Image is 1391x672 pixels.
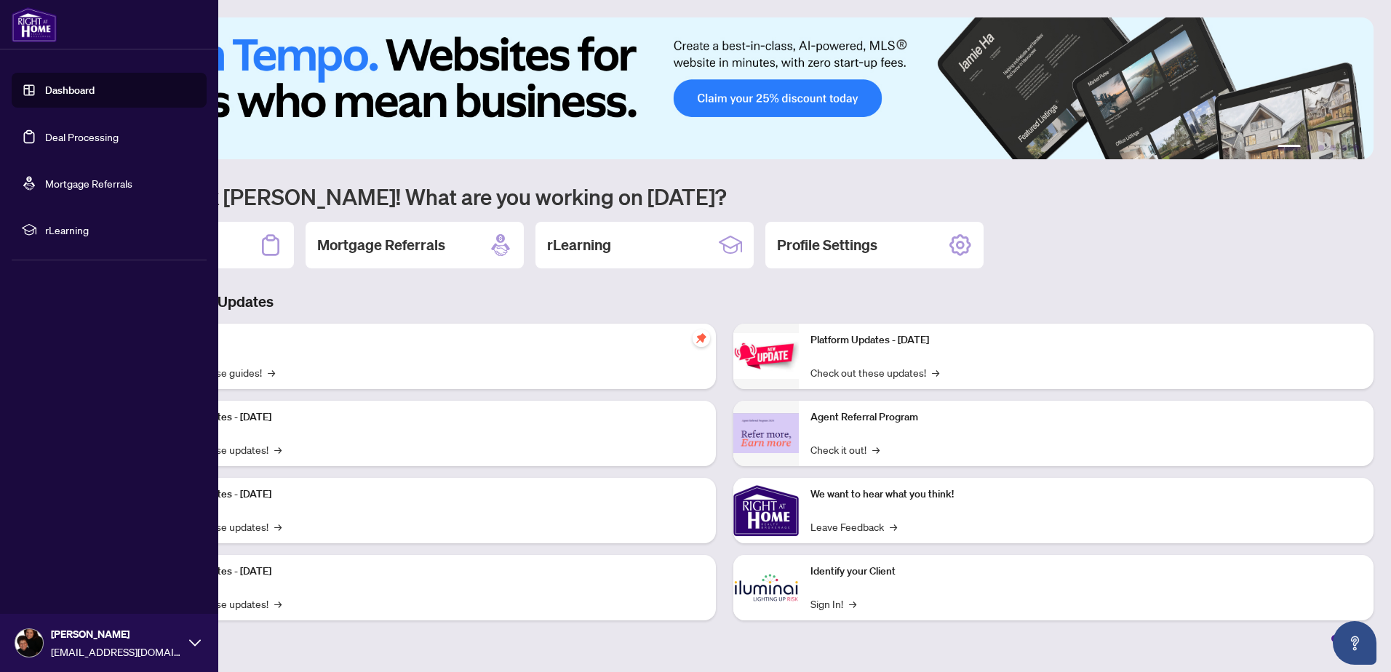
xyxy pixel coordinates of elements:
h2: Mortgage Referrals [317,235,445,255]
a: Check it out!→ [810,441,880,457]
span: rLearning [45,222,196,238]
span: pushpin [693,329,710,347]
a: Mortgage Referrals [45,177,132,190]
span: → [274,596,282,612]
a: Deal Processing [45,130,119,143]
h2: rLearning [547,235,611,255]
button: 1 [1278,145,1301,151]
span: → [932,364,939,380]
h2: Profile Settings [777,235,877,255]
p: Platform Updates - [DATE] [153,409,704,425]
span: → [274,519,282,535]
button: 4 [1330,145,1336,151]
img: Agent Referral Program [733,413,799,453]
span: → [274,441,282,457]
button: Open asap [1333,621,1376,665]
span: → [849,596,856,612]
a: Dashboard [45,84,95,97]
h3: Brokerage & Industry Updates [76,292,1374,312]
a: Check out these updates!→ [810,364,939,380]
p: Self-Help [153,332,704,348]
p: We want to hear what you think! [810,487,1362,503]
span: → [872,441,880,457]
a: Leave Feedback→ [810,519,897,535]
span: → [268,364,275,380]
img: Identify your Client [733,555,799,620]
p: Platform Updates - [DATE] [153,564,704,580]
span: [EMAIL_ADDRESS][DOMAIN_NAME] [51,644,182,660]
button: 3 [1318,145,1324,151]
img: Platform Updates - June 23, 2025 [733,333,799,379]
span: [PERSON_NAME] [51,626,182,642]
span: → [890,519,897,535]
p: Identify your Client [810,564,1362,580]
button: 2 [1307,145,1312,151]
button: 5 [1342,145,1347,151]
button: 6 [1353,145,1359,151]
a: Sign In!→ [810,596,856,612]
img: We want to hear what you think! [733,478,799,543]
img: Profile Icon [15,629,43,657]
img: logo [12,7,57,42]
h1: Welcome back [PERSON_NAME]! What are you working on [DATE]? [76,183,1374,210]
p: Platform Updates - [DATE] [153,487,704,503]
p: Agent Referral Program [810,409,1362,425]
p: Platform Updates - [DATE] [810,332,1362,348]
img: Slide 0 [76,17,1374,159]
